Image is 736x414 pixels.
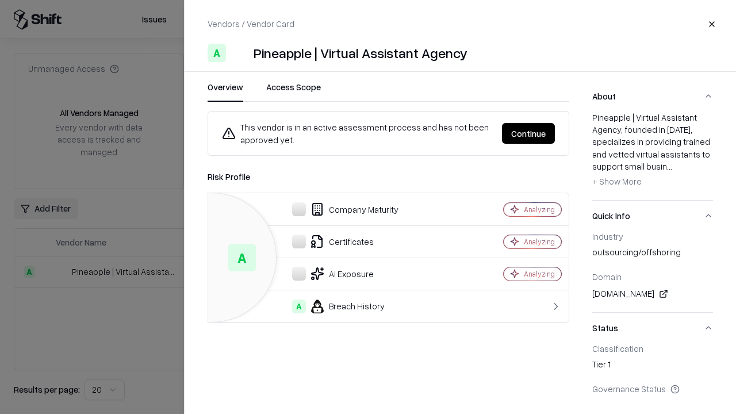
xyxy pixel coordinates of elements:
button: + Show More [592,172,642,191]
div: A [208,44,226,62]
img: Pineapple | Virtual Assistant Agency [231,44,249,62]
div: Industry [592,231,713,241]
div: Domain [592,271,713,282]
span: + Show More [592,176,642,186]
div: Company Maturity [217,202,463,216]
button: Continue [502,123,555,144]
div: Classification [592,343,713,354]
div: [DOMAIN_NAME] [592,287,713,301]
div: Governance Status [592,384,713,394]
button: Access Scope [266,81,321,102]
button: Status [592,313,713,343]
span: ... [667,161,672,171]
div: Quick Info [592,231,713,312]
div: Breach History [217,300,463,313]
div: A [228,244,256,271]
button: Overview [208,81,243,102]
div: AI Exposure [217,267,463,281]
div: Pineapple | Virtual Assistant Agency [254,44,467,62]
div: About [592,112,713,200]
div: Analyzing [524,205,555,214]
div: outsourcing/offshoring [592,246,713,262]
p: Vendors / Vendor Card [208,18,294,30]
div: This vendor is in an active assessment process and has not been approved yet. [222,121,493,146]
div: Pineapple | Virtual Assistant Agency, founded in [DATE], specializes in providing trained and vet... [592,112,713,191]
div: Tier 1 [592,358,713,374]
div: Analyzing [524,269,555,279]
div: Certificates [217,235,463,248]
button: Quick Info [592,201,713,231]
div: Analyzing [524,237,555,247]
button: About [592,81,713,112]
div: Risk Profile [208,170,569,183]
div: A [292,300,306,313]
